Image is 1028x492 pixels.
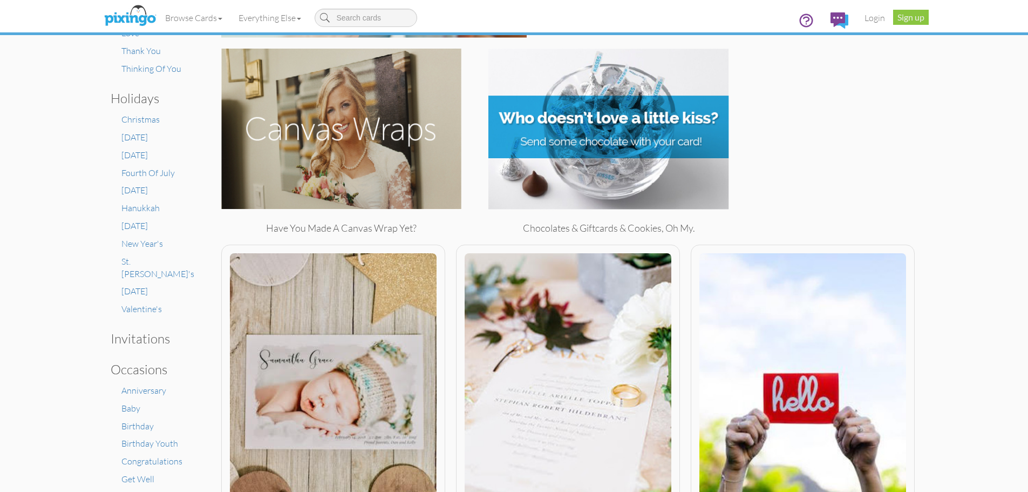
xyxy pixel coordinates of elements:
img: personal_gifts.jpg [488,49,729,210]
a: Everything Else [230,4,309,31]
a: [DATE] [121,132,148,143]
a: Valentine's [121,304,162,314]
img: pixingo logo [101,3,159,30]
a: Fourth Of July [121,167,175,178]
h3: occasions [111,362,189,376]
a: Get Well [121,474,154,484]
a: [DATE] [121,220,148,231]
a: Thinking Of You [121,63,181,74]
a: Birthday [121,421,154,432]
input: Search cards [315,9,417,27]
a: St. [PERSON_NAME]'s [121,256,194,279]
a: Anniversary [121,385,166,396]
a: [DATE] [121,185,148,196]
a: Christmas [121,114,160,125]
img: personal_canvaswraps.jpg [221,49,462,210]
a: Thank You [121,45,161,56]
a: Congratulations [121,456,182,467]
a: New Year's [121,238,163,249]
a: Login [856,4,893,31]
a: Birthday Youth [121,438,178,449]
h4: Have you made a Canvas Wrap yet? [221,223,462,234]
a: Hanukkah [121,203,160,213]
a: [DATE] [121,150,148,160]
h3: invitations [111,332,189,346]
h3: holidays [111,91,189,105]
a: Sign up [893,10,929,25]
a: [DATE] [121,286,148,296]
img: comments.svg [830,12,848,29]
h4: Chocolates & giftcards & cookies, oh my. [488,223,729,234]
a: Browse Cards [157,4,230,31]
a: Baby [121,403,140,414]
